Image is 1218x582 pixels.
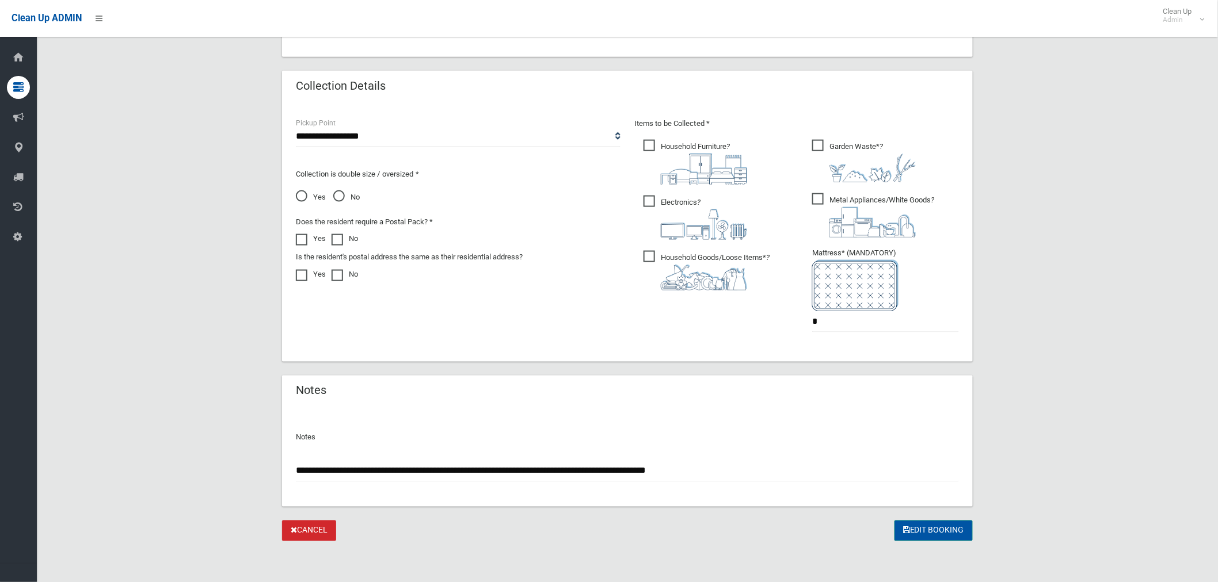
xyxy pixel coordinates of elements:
i: ? [829,196,934,238]
span: Clean Up [1158,7,1204,24]
header: Notes [282,380,340,402]
label: Yes [296,267,326,281]
span: Clean Up ADMIN [12,13,82,24]
span: Metal Appliances/White Goods [812,193,934,238]
label: No [332,232,358,246]
label: Yes [296,232,326,246]
span: Household Goods/Loose Items* [644,251,770,290]
img: 36c1b0289cb1767239cdd3de9e694f19.png [829,207,916,238]
i: ? [829,142,916,182]
i: ? [661,253,770,290]
span: Household Furniture [644,140,747,185]
span: Garden Waste* [812,140,916,182]
label: No [332,267,358,281]
i: ? [661,142,747,185]
img: e7408bece873d2c1783593a074e5cb2f.png [812,260,899,311]
a: Cancel [282,520,336,542]
p: Items to be Collected * [634,117,959,131]
header: Collection Details [282,75,399,97]
img: 394712a680b73dbc3d2a6a3a7ffe5a07.png [661,209,747,240]
img: 4fd8a5c772b2c999c83690221e5242e0.png [829,154,916,182]
label: Does the resident require a Postal Pack? * [296,215,433,229]
button: Edit Booking [895,520,973,542]
span: Electronics [644,196,747,240]
i: ? [661,198,747,240]
img: aa9efdbe659d29b613fca23ba79d85cb.png [661,154,747,185]
img: b13cc3517677393f34c0a387616ef184.png [661,265,747,290]
span: No [333,190,360,204]
p: Notes [296,431,959,445]
span: Mattress* (MANDATORY) [812,248,959,311]
p: Collection is double size / oversized * [296,167,621,181]
label: Is the resident's postal address the same as their residential address? [296,250,523,264]
small: Admin [1163,16,1192,24]
span: Yes [296,190,326,204]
